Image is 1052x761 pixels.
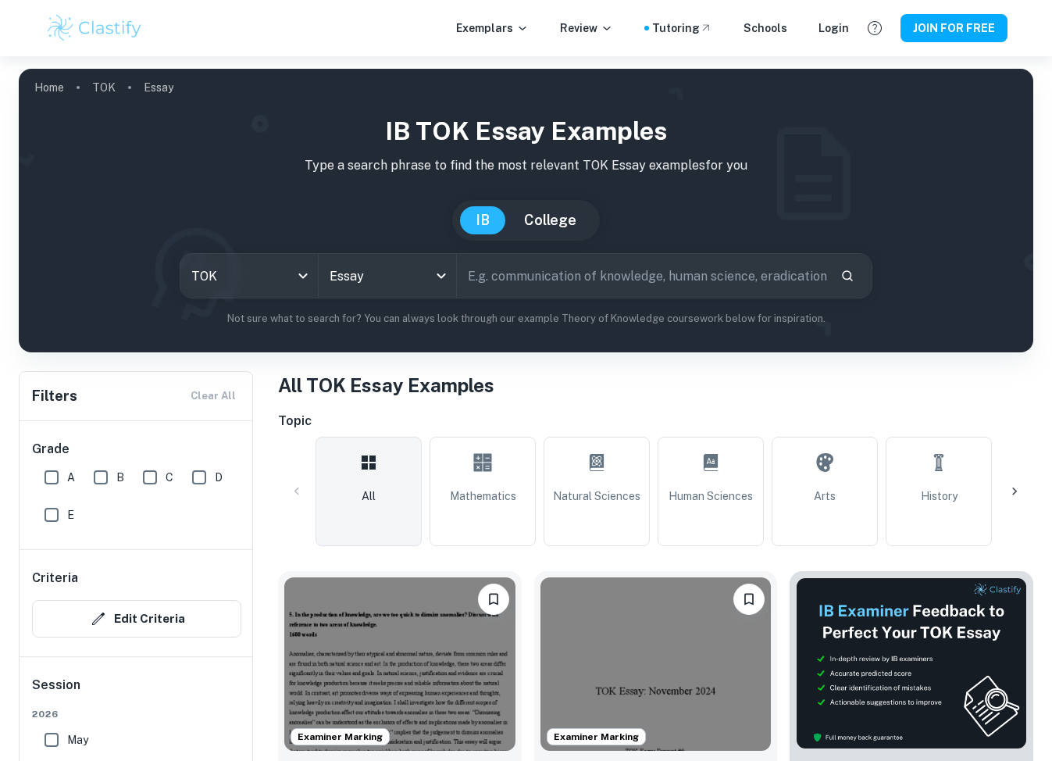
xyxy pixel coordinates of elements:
[733,584,765,615] button: Please log in to bookmark exemplars
[32,569,78,588] h6: Criteria
[553,488,640,505] span: Natural Sciences
[291,730,389,744] span: Examiner Marking
[796,577,1027,749] img: Thumbnail
[144,79,173,96] p: Essay
[31,113,1021,150] h1: IB TOK Essay examples
[921,488,957,505] span: History
[31,156,1021,175] p: Type a search phrase to find the most relevant TOK Essay examples for you
[19,69,1033,352] img: profile cover
[460,206,505,234] button: IB
[278,371,1033,399] h1: All TOK Essay Examples
[215,469,223,486] span: D
[278,412,1033,431] h6: Topic
[34,77,64,98] a: Home
[92,77,116,98] a: TOK
[900,14,1007,42] button: JOIN FOR FREE
[456,20,529,37] p: Exemplars
[67,469,75,486] span: A
[166,469,173,486] span: C
[116,469,124,486] span: B
[32,676,241,707] h6: Session
[508,206,592,234] button: College
[652,20,712,37] a: Tutoring
[560,20,613,37] p: Review
[32,707,241,721] span: 2026
[319,254,456,298] div: Essay
[31,311,1021,327] p: Not sure what to search for? You can always look through our example Theory of Knowledge coursewo...
[834,263,861,289] button: Search
[450,488,516,505] span: Mathematics
[540,577,772,751] img: TOK Essay example thumbnail: In the pursuit of knowledge, what is gai
[457,254,828,298] input: E.g. communication of knowledge, human science, eradication of smallpox...
[32,600,241,638] button: Edit Criteria
[284,577,515,751] img: TOK Essay example thumbnail: In the production of knowledge, are we t
[744,20,787,37] a: Schools
[45,13,144,44] img: Clastify logo
[818,20,849,37] a: Login
[67,506,74,523] span: E
[861,15,888,41] button: Help and Feedback
[67,731,88,748] span: May
[814,488,836,505] span: Arts
[547,730,645,744] span: Examiner Marking
[669,488,753,505] span: Human Sciences
[32,440,241,459] h6: Grade
[32,385,77,407] h6: Filters
[180,254,318,298] div: TOK
[362,488,376,505] span: All
[478,584,509,615] button: Please log in to bookmark exemplars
